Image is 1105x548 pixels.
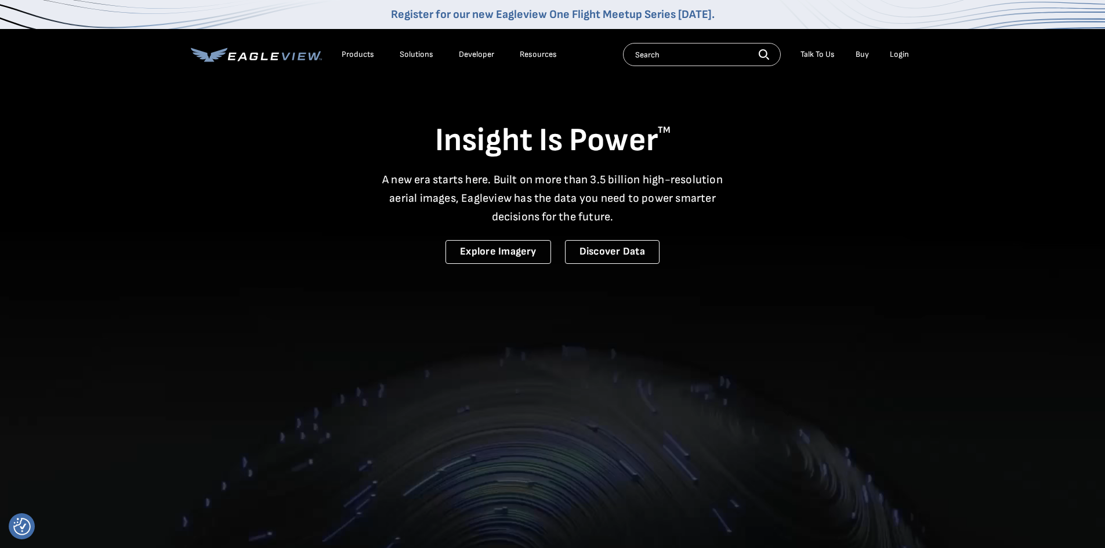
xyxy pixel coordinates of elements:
[191,121,915,161] h1: Insight Is Power
[391,8,715,21] a: Register for our new Eagleview One Flight Meetup Series [DATE].
[800,49,835,60] div: Talk To Us
[856,49,869,60] a: Buy
[13,518,31,535] button: Consent Preferences
[445,240,551,264] a: Explore Imagery
[520,49,557,60] div: Resources
[890,49,909,60] div: Login
[459,49,494,60] a: Developer
[565,240,660,264] a: Discover Data
[400,49,433,60] div: Solutions
[375,170,730,226] p: A new era starts here. Built on more than 3.5 billion high-resolution aerial images, Eagleview ha...
[342,49,374,60] div: Products
[658,125,671,136] sup: TM
[623,43,781,66] input: Search
[13,518,31,535] img: Revisit consent button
